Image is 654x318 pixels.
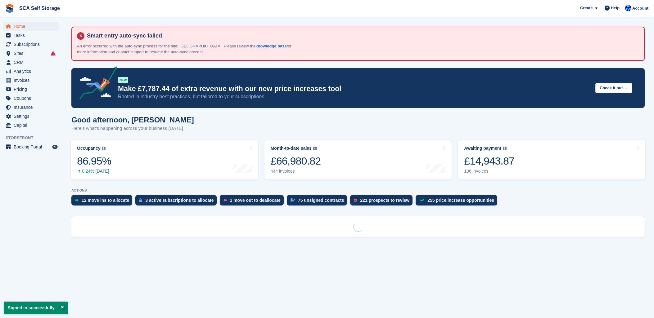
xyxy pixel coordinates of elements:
[14,94,51,103] span: Coupons
[632,5,648,11] span: Account
[3,103,59,112] a: menu
[287,195,350,209] a: 75 unsigned contracts
[51,143,59,151] a: Preview store
[464,146,501,151] div: Awaiting payment
[71,195,135,209] a: 12 move ins to allocate
[5,4,14,13] img: stora-icon-8386f47178a22dfd0bd8f6a31ec36ba5ce8667c1dd55bd0f319d3a0aa187defe.svg
[298,198,344,203] div: 75 unsigned contracts
[14,58,51,67] span: CRM
[14,112,51,121] span: Settings
[419,199,424,201] img: price_increase_opportunities-93ffe204e8149a01c8c9dc8f82e8f89637d9d84a8eef4429ea346261dce0b2c0.svg
[3,143,59,151] a: menu
[350,195,416,209] a: 221 prospects to review
[71,116,194,124] h1: Good afternoon, [PERSON_NAME]
[14,31,51,40] span: Tasks
[77,169,111,174] div: 0.24% [DATE]
[14,22,51,31] span: Home
[3,67,59,76] a: menu
[74,66,118,102] img: price-adjustments-announcement-icon-8257ccfd72463d97f412b2fc003d46551f7dbcb40ab6d574587a9cd5c0d94...
[3,49,59,58] a: menu
[14,85,51,94] span: Pricing
[77,43,294,55] p: An error occurred with the auto-sync process for the site: [GEOGRAPHIC_DATA]. Please review the f...
[291,198,295,202] img: contract_signature_icon-13c848040528278c33f63329250d36e43548de30e8caae1d1a13099fd9432cc5.svg
[427,198,494,203] div: 255 price increase opportunities
[503,147,507,150] img: icon-info-grey-7440780725fd019a000dd9b08b2336e03edf1995a4989e88bcd33f0948082b44.svg
[145,198,214,203] div: 3 active subscriptions to allocate
[102,147,106,150] img: icon-info-grey-7440780725fd019a000dd9b08b2336e03edf1995a4989e88bcd33f0948082b44.svg
[416,195,500,209] a: 255 price increase opportunities
[14,76,51,85] span: Invoices
[354,198,357,202] img: prospect-51fa495bee0391a8d652442698ab0144808aea92771e9ea1ae160a38d050c398.svg
[118,93,590,100] p: Rooted in industry best practices, but tailored to your subscriptions.
[223,198,227,202] img: move_outs_to_deallocate_icon-f764333ba52eb49d3ac5e1228854f67142a1ed5810a6f6cc68b1a99e826820c5.svg
[3,94,59,103] a: menu
[464,155,514,167] div: £14,943.87
[255,44,286,48] a: knowledge base
[14,67,51,76] span: Analytics
[71,125,194,132] p: Here's what's happening across your business [DATE]
[82,198,129,203] div: 12 move ins to allocate
[3,40,59,49] a: menu
[4,302,68,314] p: Signed in successfully.
[14,49,51,58] span: Sites
[271,146,312,151] div: Month-to-date sales
[3,112,59,121] a: menu
[220,195,286,209] a: 1 move out to deallocate
[3,121,59,130] a: menu
[230,198,280,203] div: 1 move out to deallocate
[625,5,631,11] img: Kelly Neesham
[6,135,62,141] span: Storefront
[3,31,59,40] a: menu
[51,51,56,56] i: Smart entry sync failures have occurred
[14,40,51,49] span: Subscriptions
[75,198,79,202] img: move_ins_to_allocate_icon-fdf77a2bb77ea45bf5b3d319d69a93e2d87916cf1d5bf7949dd705db3b84f3ca.svg
[580,5,593,11] span: Create
[595,83,632,93] button: Check it out →
[3,58,59,67] a: menu
[17,3,62,13] a: SCA Self Storage
[14,143,51,151] span: Booking Portal
[71,188,645,192] p: ACTIONS
[264,140,452,179] a: Month-to-date sales £66,980.82 444 invoices
[84,32,639,39] h4: Smart entry auto-sync failed
[3,85,59,94] a: menu
[464,169,514,174] div: 136 invoices
[271,169,321,174] div: 444 invoices
[611,5,620,11] span: Help
[3,76,59,85] a: menu
[458,140,645,179] a: Awaiting payment £14,943.87 136 invoices
[135,195,220,209] a: 3 active subscriptions to allocate
[313,147,317,150] img: icon-info-grey-7440780725fd019a000dd9b08b2336e03edf1995a4989e88bcd33f0948082b44.svg
[118,77,128,83] div: NEW
[77,146,100,151] div: Occupancy
[139,198,142,202] img: active_subscription_to_allocate_icon-d502201f5373d7db506a760aba3b589e785aa758c864c3986d89f69b8ff3...
[360,198,409,203] div: 221 prospects to review
[14,103,51,112] span: Insurance
[3,22,59,31] a: menu
[271,155,321,167] div: £66,980.82
[77,155,111,167] div: 86.95%
[71,140,258,179] a: Occupancy 86.95% 0.24% [DATE]
[14,121,51,130] span: Capital
[118,84,590,93] p: Make £7,787.44 of extra revenue with our new price increases tool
